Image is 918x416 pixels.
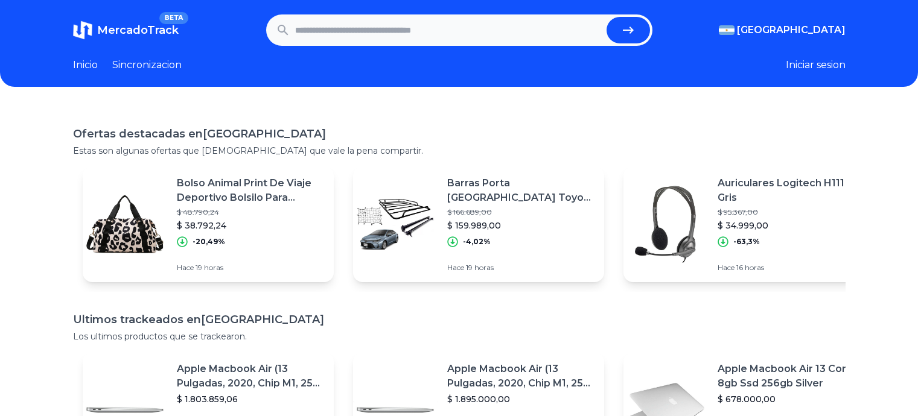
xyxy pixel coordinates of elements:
[83,166,334,282] a: Featured imageBolso Animal Print De Viaje Deportivo Bolsilo Para Humedos$ 48.790,24$ 38.792,24-20...
[177,176,324,205] p: Bolso Animal Print De Viaje Deportivo Bolsilo Para Humedos
[447,207,594,217] p: $ 166.689,00
[718,207,865,217] p: $ 95.367,00
[447,362,594,391] p: Apple Macbook Air (13 Pulgadas, 2020, Chip M1, 256 Gb De Ssd, 8 Gb De Ram) - Plata
[73,20,92,40] img: MercadoTrack
[719,23,846,37] button: [GEOGRAPHIC_DATA]
[718,393,865,405] p: $ 678.000,00
[83,182,167,266] img: Featured image
[623,182,708,266] img: Featured image
[718,263,865,273] p: Hace 16 horas
[353,166,604,282] a: Featured imageBarras Porta [GEOGRAPHIC_DATA] Toyota Corolla + Parrilla + Red$ 166.689,00$ 159.989...
[447,393,594,405] p: $ 1.895.000,00
[177,207,324,217] p: $ 48.790,24
[786,58,846,72] button: Iniciar sesion
[73,311,846,328] h1: Ultimos trackeados en [GEOGRAPHIC_DATA]
[447,263,594,273] p: Hace 19 horas
[112,58,182,72] a: Sincronizacion
[177,219,324,232] p: $ 38.792,24
[719,25,735,35] img: Argentina
[177,393,324,405] p: $ 1.803.859,06
[463,237,491,247] p: -4,02%
[718,176,865,205] p: Auriculares Logitech H111 Gris
[623,166,875,282] a: Featured imageAuriculares Logitech H111 Gris$ 95.367,00$ 34.999,00-63,3%Hace 16 horas
[177,263,324,273] p: Hace 19 horas
[73,20,179,40] a: MercadoTrackBETA
[73,145,846,157] p: Estas son algunas ofertas que [DEMOGRAPHIC_DATA] que vale la pena compartir.
[73,330,846,342] p: Los ultimos productos que se trackearon.
[353,182,438,266] img: Featured image
[73,58,98,72] a: Inicio
[733,237,760,247] p: -63,3%
[159,12,188,24] span: BETA
[73,125,846,142] h1: Ofertas destacadas en [GEOGRAPHIC_DATA]
[718,362,865,391] p: Apple Macbook Air 13 Core I5 8gb Ssd 256gb Silver
[193,237,225,247] p: -20,49%
[97,24,179,37] span: MercadoTrack
[177,362,324,391] p: Apple Macbook Air (13 Pulgadas, 2020, Chip M1, 256 Gb De Ssd, 8 Gb De Ram) - Plata
[737,23,846,37] span: [GEOGRAPHIC_DATA]
[447,176,594,205] p: Barras Porta [GEOGRAPHIC_DATA] Toyota Corolla + Parrilla + Red
[718,219,865,232] p: $ 34.999,00
[447,219,594,232] p: $ 159.989,00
